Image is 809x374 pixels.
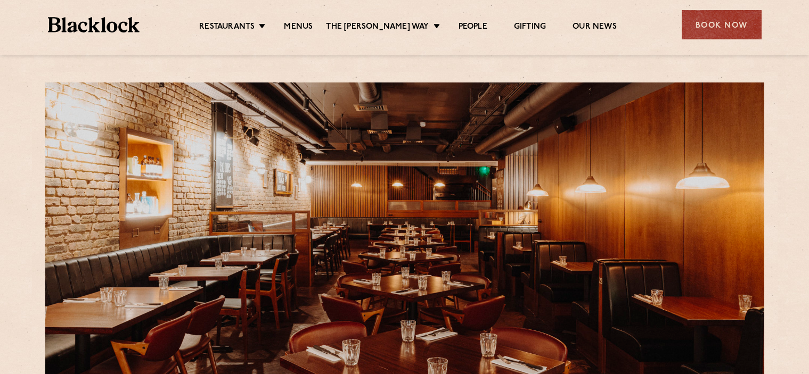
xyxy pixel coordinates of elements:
a: Our News [573,22,617,34]
a: Menus [284,22,313,34]
div: Book Now [682,10,762,39]
a: The [PERSON_NAME] Way [326,22,429,34]
a: Restaurants [199,22,255,34]
a: Gifting [514,22,546,34]
img: BL_Textured_Logo-footer-cropped.svg [48,17,140,32]
a: People [459,22,487,34]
